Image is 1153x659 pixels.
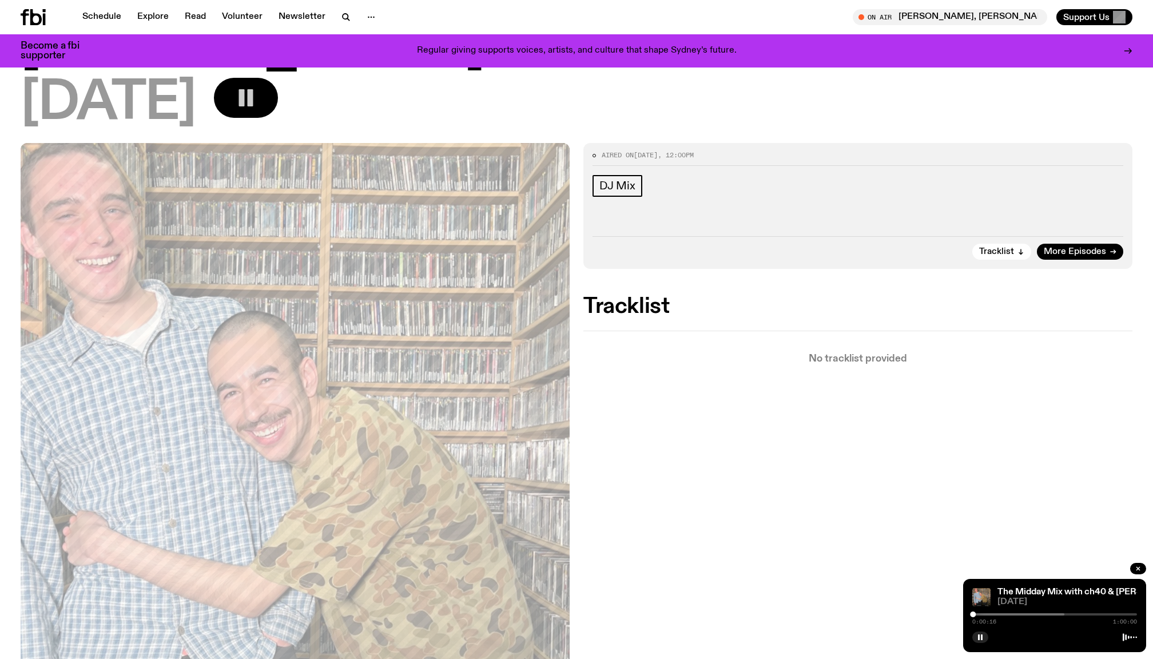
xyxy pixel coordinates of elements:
a: Newsletter [272,9,332,25]
h3: Become a fbi supporter [21,41,94,61]
span: 1:00:00 [1113,619,1137,625]
a: Schedule [75,9,128,25]
button: Tracklist [972,244,1031,260]
button: On AirThe Playlist with [PERSON_NAME], [PERSON_NAME], [PERSON_NAME], and Raf [853,9,1047,25]
button: Support Us [1056,9,1132,25]
span: 0:00:16 [972,619,996,625]
span: [DATE] [21,78,196,129]
h2: Tracklist [583,296,1132,317]
a: Volunteer [215,9,269,25]
a: Read [178,9,213,25]
span: , 12:00pm [658,150,694,160]
a: More Episodes [1037,244,1123,260]
span: DJ Mix [599,180,635,192]
span: [DATE] [997,598,1137,606]
span: More Episodes [1044,248,1106,256]
span: Tracklist [979,248,1014,256]
span: Aired on [602,150,634,160]
p: No tracklist provided [583,354,1132,364]
p: Regular giving supports voices, artists, and culture that shape Sydney’s future. [417,46,737,56]
span: Support Us [1063,12,1110,22]
span: [DATE] [634,150,658,160]
a: Explore [130,9,176,25]
a: DJ Mix [593,175,642,197]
